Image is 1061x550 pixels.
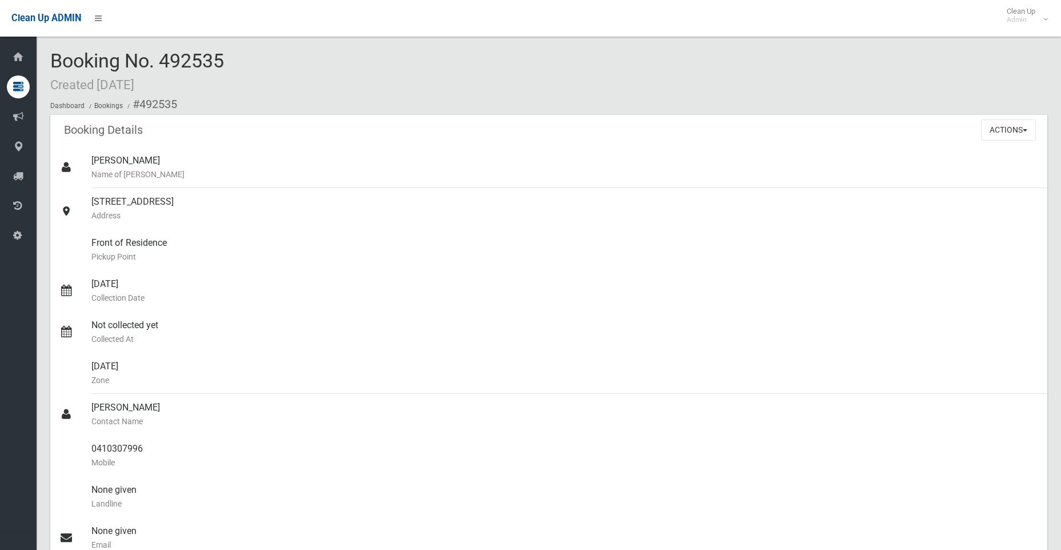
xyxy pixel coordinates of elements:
[91,270,1038,312] div: [DATE]
[91,373,1038,387] small: Zone
[91,497,1038,511] small: Landline
[91,312,1038,353] div: Not collected yet
[91,250,1038,264] small: Pickup Point
[1001,7,1047,24] span: Clean Up
[94,102,123,110] a: Bookings
[91,353,1038,394] div: [DATE]
[91,188,1038,229] div: [STREET_ADDRESS]
[11,13,81,23] span: Clean Up ADMIN
[91,456,1038,469] small: Mobile
[50,77,134,92] small: Created [DATE]
[50,119,157,141] header: Booking Details
[50,102,85,110] a: Dashboard
[91,476,1038,517] div: None given
[91,168,1038,181] small: Name of [PERSON_NAME]
[91,435,1038,476] div: 0410307996
[91,291,1038,305] small: Collection Date
[91,415,1038,428] small: Contact Name
[50,49,224,94] span: Booking No. 492535
[91,229,1038,270] div: Front of Residence
[1007,15,1035,24] small: Admin
[125,94,177,115] li: #492535
[981,119,1036,141] button: Actions
[91,147,1038,188] div: [PERSON_NAME]
[91,209,1038,222] small: Address
[91,332,1038,346] small: Collected At
[91,394,1038,435] div: [PERSON_NAME]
